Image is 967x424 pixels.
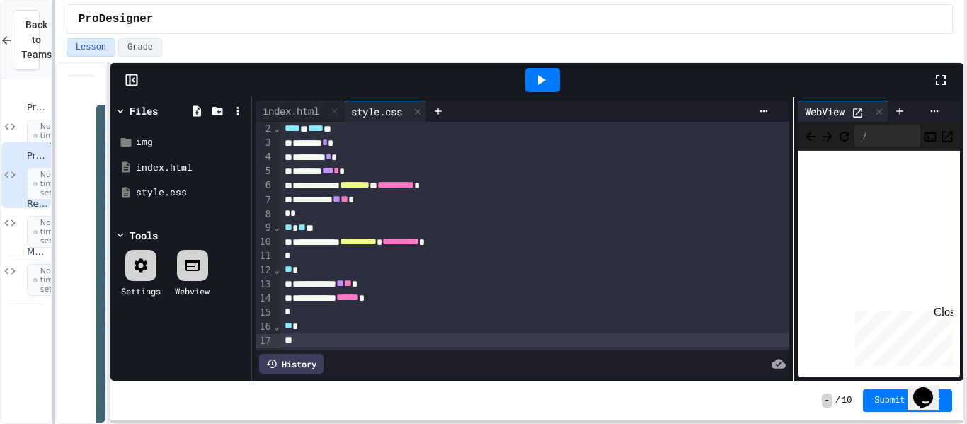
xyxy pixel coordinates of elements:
iframe: chat widget [908,367,953,410]
div: img [136,135,246,149]
div: index.html [136,161,246,175]
iframe: chat widget [849,306,953,366]
div: style.css [136,185,246,200]
div: Chat with us now!Close [6,6,98,90]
